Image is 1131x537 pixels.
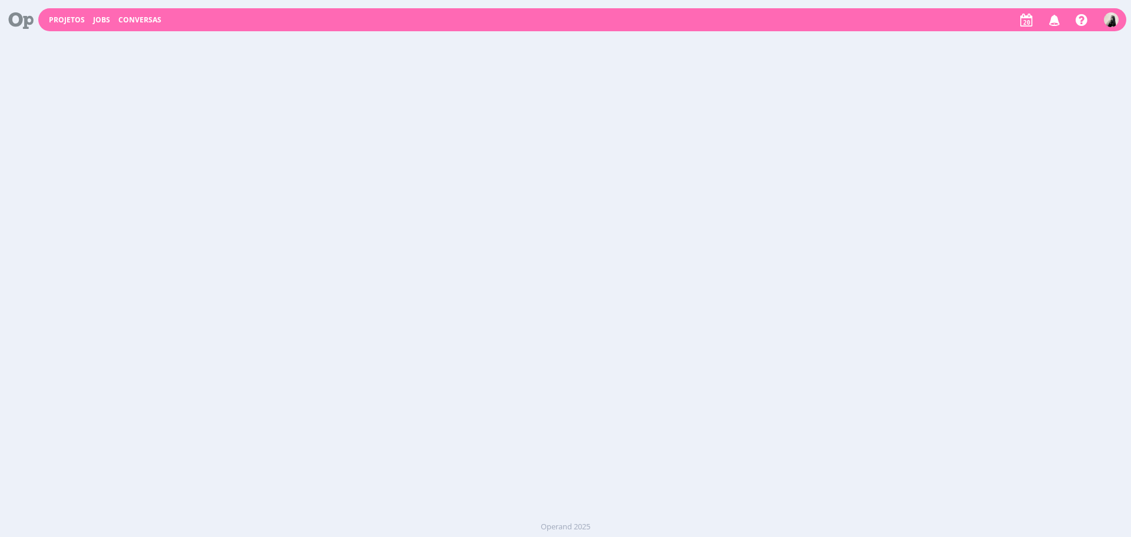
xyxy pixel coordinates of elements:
button: Jobs [90,15,114,25]
button: R [1103,9,1119,30]
img: R [1104,12,1119,27]
a: Jobs [93,15,110,25]
button: Conversas [115,15,165,25]
button: Projetos [45,15,88,25]
a: Conversas [118,15,161,25]
a: Projetos [49,15,85,25]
